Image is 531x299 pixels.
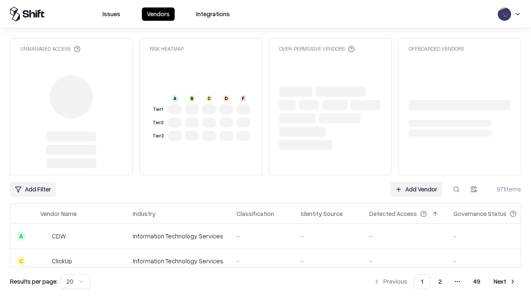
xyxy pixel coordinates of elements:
button: 1 [414,274,430,289]
div: Risk Heatmap [150,45,184,52]
div: Tier 1 [151,106,165,113]
div: C [17,257,25,265]
button: Next [489,274,521,289]
div: Vendor Name [40,209,77,218]
div: Tier 3 [151,132,165,140]
div: Offboarded Vendors [409,45,464,52]
div: Information Technology Services [133,257,223,265]
img: CDW [40,232,49,240]
div: B [189,95,195,102]
div: Classification [236,209,274,218]
div: F [240,95,246,102]
div: - [301,232,356,240]
img: ClickUp [40,257,49,265]
div: C [206,95,212,102]
button: Integrations [191,7,235,21]
div: ClickUp [52,257,72,265]
div: Industry [133,209,156,218]
button: Issues [97,7,125,21]
div: Detected Access [369,209,417,218]
div: - [236,232,287,240]
button: Add Filter [10,182,56,197]
button: 2 [432,274,448,289]
div: Unmanaged Access [20,45,80,52]
div: - [369,257,440,265]
div: Information Technology Services [133,232,223,240]
div: D [223,95,229,102]
div: CDW [52,232,66,240]
button: 49 [467,274,487,289]
nav: pagination [368,274,521,289]
a: Add Vendor [390,182,442,197]
div: Over-Permissive Vendors [279,45,355,52]
button: Vendors [142,7,175,21]
div: - [453,257,530,265]
div: - [369,232,440,240]
div: Governance Status [453,209,507,218]
div: - [301,257,356,265]
p: Results per page: [10,277,58,286]
div: Identity Source [301,209,343,218]
div: A [17,232,25,240]
div: 971 items [488,185,521,194]
div: - [453,232,530,240]
div: - [236,257,287,265]
div: A [172,95,178,102]
div: Tier 2 [151,119,165,126]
